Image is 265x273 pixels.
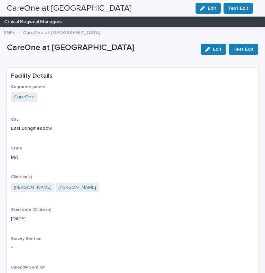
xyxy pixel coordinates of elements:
span: Edit [213,47,221,52]
a: CareOne [14,94,35,101]
button: Edit [201,44,226,55]
a: Clinical Regional Managers [1,14,65,27]
p: CareOne at [GEOGRAPHIC_DATA] [23,28,100,36]
p: SNFs [3,28,15,36]
button: Test Edit [229,44,258,55]
a: [PERSON_NAME] [14,184,51,191]
span: Start date (Clinician) [11,208,51,212]
p: CareOne at [GEOGRAPHIC_DATA] [7,43,195,53]
h2: Facility Details [11,72,53,80]
span: Corporate parent [11,85,46,89]
span: City [11,118,19,122]
p: - [11,244,254,251]
p: East Longmeadow [11,125,254,132]
p: [DATE] [11,215,254,223]
p: MA [11,154,254,161]
span: Calendly Sent On [11,265,46,270]
a: [PERSON_NAME] [58,184,96,191]
p: Clinical Regional Managers [4,14,62,25]
span: Survey Sent on [11,237,41,241]
span: Test Edit [233,46,254,53]
span: Clinician(s) [11,175,32,179]
span: State [11,146,22,150]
